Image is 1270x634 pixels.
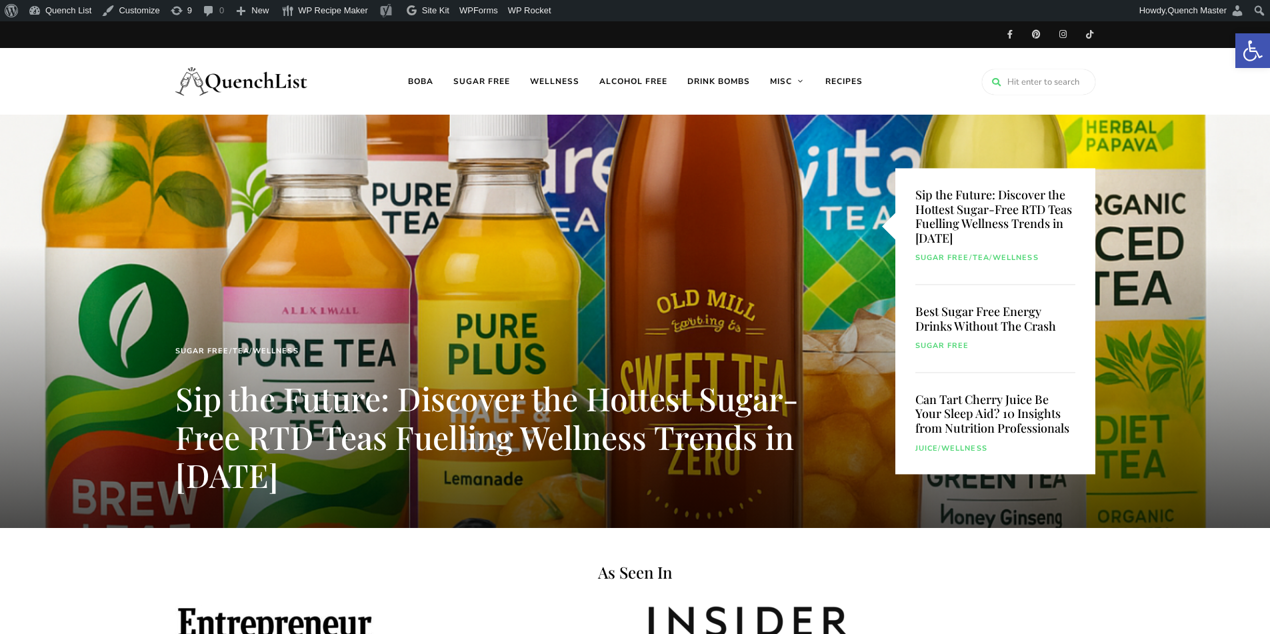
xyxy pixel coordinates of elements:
[1023,21,1050,48] a: Pinterest
[175,345,229,357] a: Sugar free
[175,55,309,108] img: Quench List
[175,561,1095,583] h5: As Seen In
[760,48,815,115] a: Misc
[941,443,987,455] a: Wellness
[973,253,989,265] a: Tea
[1077,21,1103,48] a: TikTok
[982,69,1095,95] input: Hit enter to search
[677,48,760,115] a: Drink Bombs
[422,5,449,15] span: Site Kit
[1167,5,1227,15] span: Quench Master
[1050,21,1077,48] a: Instagram
[253,345,299,357] a: Wellness
[233,345,249,357] a: Tea
[915,443,1075,455] div: /
[915,253,1075,265] div: / /
[815,48,873,115] a: Recipes
[915,341,969,353] a: Sugar free
[175,377,799,496] a: Sip the Future: Discover the Hottest Sugar-Free RTD Teas Fuelling Wellness Trends in [DATE]
[993,253,1039,265] a: Wellness
[915,253,969,265] a: Sugar free
[520,48,589,115] a: Wellness
[398,48,443,115] a: Boba
[997,21,1023,48] a: Facebook
[175,345,855,357] div: / /
[915,443,939,455] a: Juice
[589,48,677,115] a: Alcohol free
[443,48,520,115] a: Sugar free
